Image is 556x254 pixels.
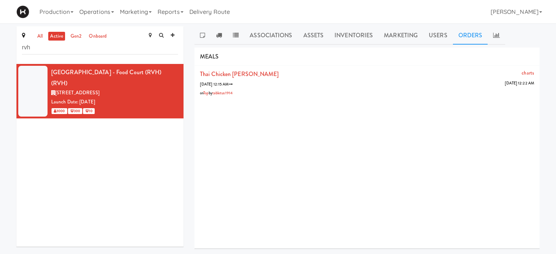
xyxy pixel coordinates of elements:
a: Marketing [378,26,423,45]
span: 10 [83,108,95,114]
div: [GEOGRAPHIC_DATA] - Food Court (RVH) (RVH) [51,67,178,88]
a: Thai Chicken [PERSON_NAME] [200,70,279,78]
span: MEALS [200,52,219,61]
a: Users [423,26,453,45]
a: gen2 [69,32,83,41]
input: Search site [22,41,178,54]
img: Micromart [16,5,29,18]
li: [GEOGRAPHIC_DATA] - Food Court (RVH) (RVH)[STREET_ADDRESS]Launch Date: [DATE] 3000 300 10 [16,64,184,118]
span: [STREET_ADDRESS] [55,89,99,96]
span: 3000 [52,108,67,114]
a: Top [203,90,208,96]
a: tabletus1914 [212,90,232,96]
span: 300 [68,108,82,114]
span: [DATE] 12:22 AM [505,80,534,87]
a: active [48,32,65,41]
span: on by [200,90,232,96]
a: Orders [453,26,488,45]
a: Associations [244,26,298,45]
a: Assets [298,26,329,45]
a: onboard [87,32,109,41]
a: charts [522,69,534,76]
span: [DATE] 12:15 AM [200,81,233,87]
a: Inventories [329,26,378,45]
a: all [35,32,45,41]
div: Launch Date: [DATE] [51,98,178,107]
